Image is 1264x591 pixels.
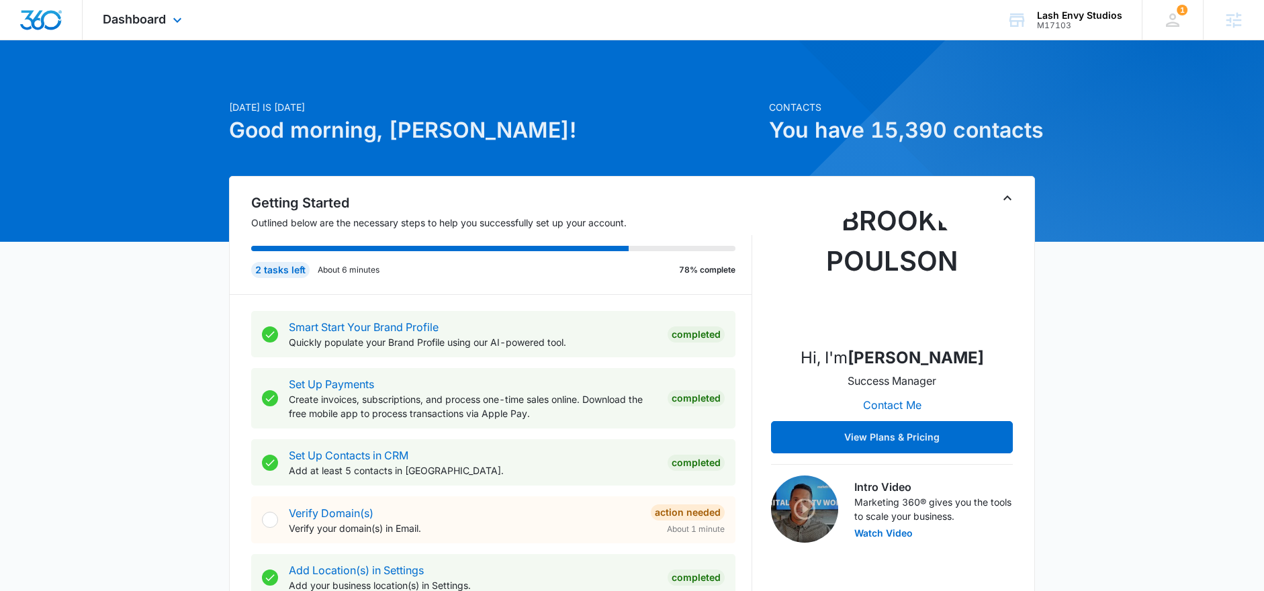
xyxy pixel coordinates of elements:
p: Outlined below are the necessary steps to help you successfully set up your account. [251,216,752,230]
div: account name [1037,10,1122,21]
p: About 6 minutes [318,264,379,276]
strong: [PERSON_NAME] [848,348,984,367]
div: Completed [668,455,725,471]
div: notifications count [1177,5,1187,15]
div: Completed [668,570,725,586]
span: About 1 minute [667,523,725,535]
p: Verify your domain(s) in Email. [289,521,640,535]
button: Toggle Collapse [999,190,1015,206]
div: Action Needed [651,504,725,520]
span: Dashboard [103,12,166,26]
p: Quickly populate your Brand Profile using our AI-powered tool. [289,335,657,349]
div: 2 tasks left [251,262,310,278]
div: Completed [668,326,725,343]
p: Hi, I'm [801,346,984,370]
h3: Intro Video [854,479,1013,495]
button: View Plans & Pricing [771,421,1013,453]
span: 1 [1177,5,1187,15]
a: Set Up Payments [289,377,374,391]
div: Completed [668,390,725,406]
p: Contacts [769,100,1035,114]
a: Set Up Contacts in CRM [289,449,408,462]
h1: Good morning, [PERSON_NAME]! [229,114,761,146]
a: Verify Domain(s) [289,506,373,520]
p: [DATE] is [DATE] [229,100,761,114]
a: Add Location(s) in Settings [289,563,424,577]
img: Brooke Poulson [825,201,959,335]
p: Add at least 5 contacts in [GEOGRAPHIC_DATA]. [289,463,657,478]
div: account id [1037,21,1122,30]
button: Contact Me [850,389,935,421]
h1: You have 15,390 contacts [769,114,1035,146]
p: Success Manager [848,373,936,389]
p: Marketing 360® gives you the tools to scale your business. [854,495,1013,523]
p: Create invoices, subscriptions, and process one-time sales online. Download the free mobile app t... [289,392,657,420]
a: Smart Start Your Brand Profile [289,320,439,334]
img: Intro Video [771,475,838,543]
button: Watch Video [854,529,913,538]
h2: Getting Started [251,193,752,213]
p: 78% complete [679,264,735,276]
